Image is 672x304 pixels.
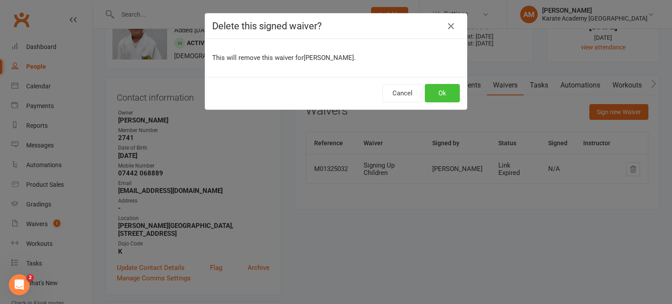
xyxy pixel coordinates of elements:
[212,52,460,63] p: This will remove this waiver for [PERSON_NAME] .
[212,21,460,31] h4: Delete this signed waiver?
[9,274,30,295] iframe: Intercom live chat
[27,274,34,281] span: 2
[425,84,460,102] button: Ok
[382,84,423,102] button: Cancel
